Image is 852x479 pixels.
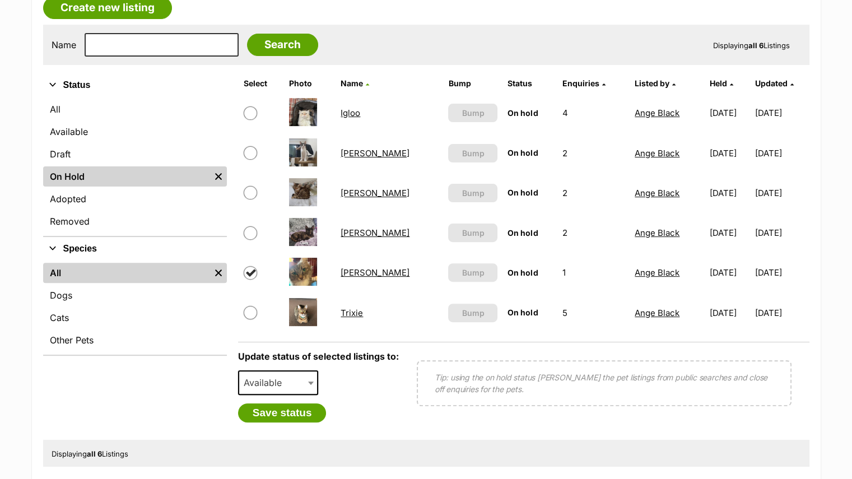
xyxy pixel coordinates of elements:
[43,241,227,256] button: Species
[247,34,318,56] input: Search
[289,218,317,246] img: Lucy
[43,97,227,236] div: Status
[755,78,788,88] span: Updated
[43,263,210,283] a: All
[755,134,808,173] td: [DATE]
[705,213,755,252] td: [DATE]
[635,188,679,198] a: Ange Black
[635,267,679,278] a: Ange Black
[635,148,679,159] a: Ange Black
[503,75,557,92] th: Status
[755,213,808,252] td: [DATE]
[710,78,733,88] a: Held
[238,403,327,422] button: Save status
[435,371,774,395] p: Tip: using the on hold status [PERSON_NAME] the pet listings from public searches and close off e...
[558,294,629,332] td: 5
[562,78,606,88] a: Enquiries
[713,41,790,50] span: Displaying Listings
[43,78,227,92] button: Status
[43,261,227,355] div: Species
[755,294,808,332] td: [DATE]
[43,189,227,209] a: Adopted
[508,148,538,157] span: On hold
[462,267,484,278] span: Bump
[238,370,319,395] span: Available
[635,227,679,238] a: Ange Black
[448,304,497,322] button: Bump
[635,78,669,88] span: Listed by
[448,224,497,242] button: Bump
[748,41,763,50] strong: all 6
[285,75,335,92] th: Photo
[508,228,538,238] span: On hold
[239,75,283,92] th: Select
[289,138,317,166] img: Kirby
[341,148,409,159] a: [PERSON_NAME]
[710,78,727,88] span: Held
[558,174,629,212] td: 2
[558,253,629,292] td: 1
[462,227,484,239] span: Bump
[705,294,755,332] td: [DATE]
[462,187,484,199] span: Bump
[562,78,599,88] span: translation missing: en.admin.listings.index.attributes.enquiries
[462,307,484,319] span: Bump
[341,308,363,318] a: Trixie
[755,78,794,88] a: Updated
[705,94,755,132] td: [DATE]
[341,78,363,88] span: Name
[43,99,227,119] a: All
[755,253,808,292] td: [DATE]
[508,268,538,277] span: On hold
[289,298,317,326] img: Trixie
[635,78,676,88] a: Listed by
[341,227,409,238] a: [PERSON_NAME]
[341,108,360,118] a: Igloo
[238,351,399,362] label: Update status of selected listings to:
[462,147,484,159] span: Bump
[448,184,497,202] button: Bump
[755,174,808,212] td: [DATE]
[444,75,502,92] th: Bump
[341,188,409,198] a: [PERSON_NAME]
[508,108,538,118] span: On hold
[558,94,629,132] td: 4
[43,308,227,328] a: Cats
[635,308,679,318] a: Ange Black
[210,166,227,187] a: Remove filter
[705,134,755,173] td: [DATE]
[341,78,369,88] a: Name
[508,308,538,317] span: On hold
[210,263,227,283] a: Remove filter
[43,211,227,231] a: Removed
[87,449,102,458] strong: all 6
[755,94,808,132] td: [DATE]
[448,104,497,122] button: Bump
[448,144,497,162] button: Bump
[52,449,128,458] span: Displaying Listings
[462,107,484,119] span: Bump
[635,108,679,118] a: Ange Black
[43,330,227,350] a: Other Pets
[558,213,629,252] td: 2
[52,40,76,50] label: Name
[705,253,755,292] td: [DATE]
[558,134,629,173] td: 2
[705,174,755,212] td: [DATE]
[239,375,293,390] span: Available
[43,285,227,305] a: Dogs
[43,166,210,187] a: On Hold
[43,122,227,142] a: Available
[508,188,538,197] span: On hold
[448,263,497,282] button: Bump
[43,144,227,164] a: Draft
[341,267,409,278] a: [PERSON_NAME]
